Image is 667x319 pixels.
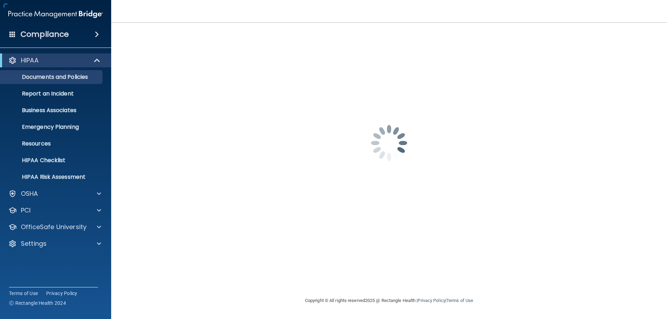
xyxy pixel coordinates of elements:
[21,206,31,215] p: PCI
[46,290,77,297] a: Privacy Policy
[354,108,424,178] img: spinner.e123f6fc.gif
[8,240,101,248] a: Settings
[5,107,99,114] p: Business Associates
[9,300,66,307] span: Ⓒ Rectangle Health 2024
[8,56,101,65] a: HIPAA
[5,124,99,131] p: Emergency Planning
[5,174,99,181] p: HIPAA Risk Assessment
[21,56,39,65] p: HIPAA
[21,190,38,198] p: OSHA
[9,290,38,297] a: Terms of Use
[262,289,516,312] div: Copyright © All rights reserved 2025 @ Rectangle Health | |
[8,206,101,215] a: PCI
[8,7,103,21] img: PMB logo
[446,298,473,303] a: Terms of Use
[8,190,101,198] a: OSHA
[8,223,101,231] a: OfficeSafe University
[21,240,47,248] p: Settings
[5,74,99,81] p: Documents and Policies
[5,90,99,97] p: Report an Incident
[5,157,99,164] p: HIPAA Checklist
[5,140,99,147] p: Resources
[21,223,87,231] p: OfficeSafe University
[418,298,445,303] a: Privacy Policy
[20,30,69,39] h4: Compliance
